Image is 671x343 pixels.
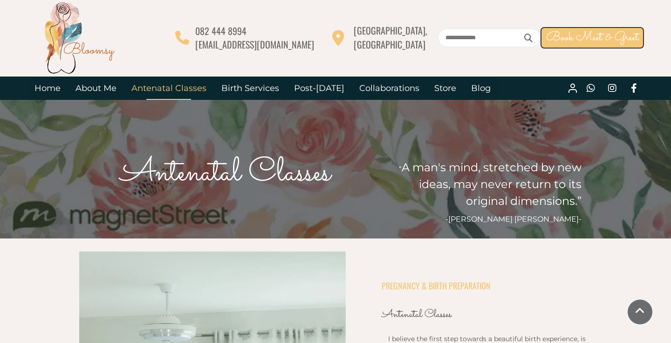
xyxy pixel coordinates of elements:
[27,77,68,100] a: Home
[464,77,498,100] a: Blog
[382,307,452,323] span: Antenatal Classes
[352,77,427,100] a: Collaborations
[628,300,652,324] a: Scroll To Top
[42,0,116,75] img: Bloomsy
[399,164,402,173] span: “
[124,77,214,100] a: Antenatal Classes
[427,77,464,100] a: Store
[195,24,246,38] span: 082 444 8994
[382,280,491,292] span: PREGNANCY & BIRTH PREPARATION
[402,161,582,208] span: A man's mind, stretched by new ideas, may never return to its original dimensions.
[546,28,638,47] span: Book Meet & Greet
[68,77,124,100] a: About Me
[195,37,314,51] span: [EMAIL_ADDRESS][DOMAIN_NAME]
[445,215,582,224] span: -[PERSON_NAME] [PERSON_NAME]-
[577,194,582,208] span: ”
[214,77,287,100] a: Birth Services
[354,23,427,37] span: [GEOGRAPHIC_DATA],
[287,77,352,100] a: Post-[DATE]
[120,149,330,198] span: Antenatal Classes
[354,37,425,51] span: [GEOGRAPHIC_DATA]
[541,27,644,49] a: Book Meet & Greet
